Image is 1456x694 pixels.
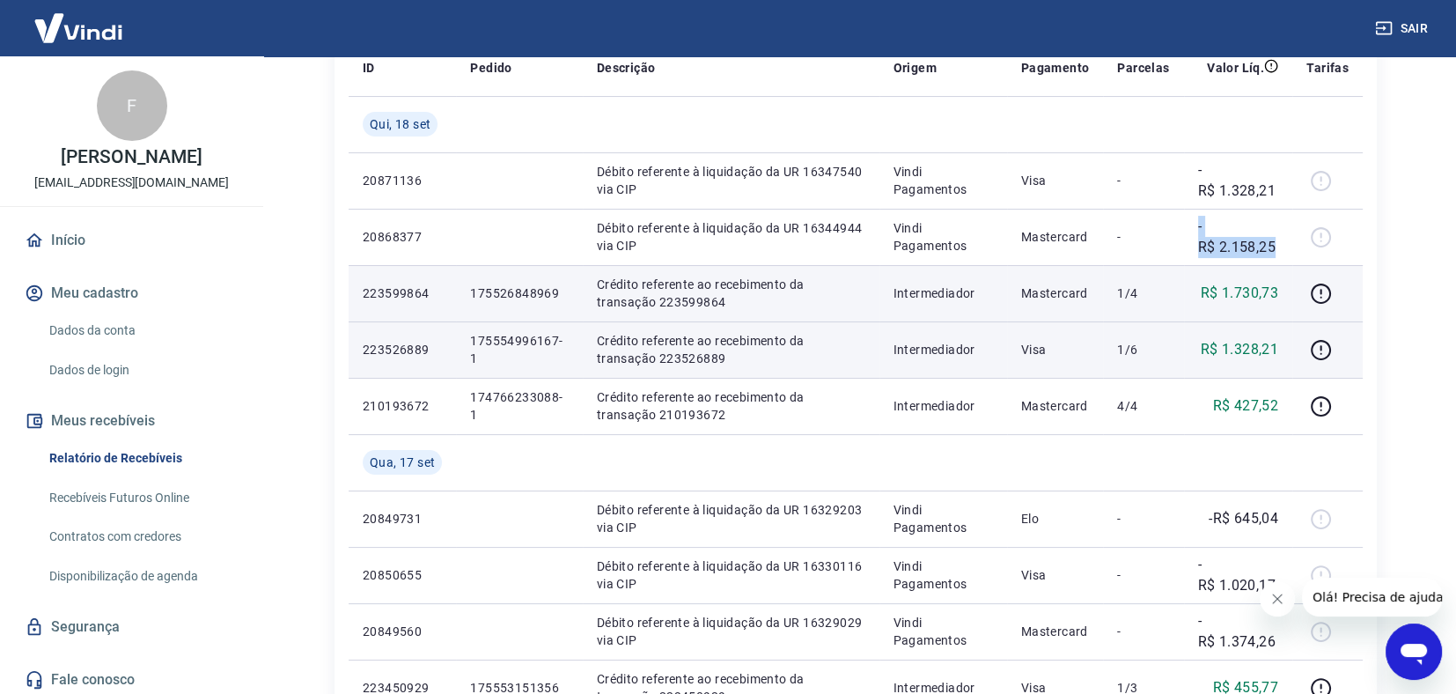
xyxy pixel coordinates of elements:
p: Mastercard [1021,623,1090,640]
p: 20849731 [363,510,442,528]
span: Qua, 17 set [370,454,435,471]
p: Origem [893,59,937,77]
button: Meus recebíveis [21,402,242,440]
a: Dados da conta [42,313,242,349]
p: Débito referente à liquidação da UR 16347540 via CIP [597,163,865,198]
p: -R$ 645,04 [1209,508,1278,529]
p: 223599864 [363,284,442,302]
p: 4/4 [1117,397,1169,415]
p: R$ 427,52 [1213,395,1279,417]
a: Relatório de Recebíveis [42,440,242,476]
p: 223526889 [363,341,442,358]
span: Qui, 18 set [370,115,430,133]
p: Parcelas [1117,59,1169,77]
p: 175554996167-1 [470,332,568,367]
p: Visa [1021,172,1090,189]
iframe: Mensagem da empresa [1302,578,1442,616]
p: Crédito referente ao recebimento da transação 223526889 [597,332,865,367]
p: ID [363,59,375,77]
p: - [1117,172,1169,189]
p: Pedido [470,59,511,77]
p: [PERSON_NAME] [61,148,202,166]
p: Débito referente à liquidação da UR 16344944 via CIP [597,219,865,255]
p: Crédito referente ao recebimento da transação 210193672 [597,388,865,424]
p: Mastercard [1021,284,1090,302]
p: R$ 1.730,73 [1201,283,1278,304]
a: Disponibilização de agenda [42,558,242,594]
a: Segurança [21,608,242,646]
p: Crédito referente ao recebimento da transação 223599864 [597,276,865,311]
p: Intermediador [893,341,993,358]
p: - [1117,228,1169,246]
p: Vindi Pagamentos [893,501,993,536]
p: Tarifas [1306,59,1349,77]
p: Visa [1021,566,1090,584]
p: 1/6 [1117,341,1169,358]
p: -R$ 1.374,26 [1198,610,1279,653]
p: -R$ 2.158,25 [1198,216,1279,258]
p: Vindi Pagamentos [893,557,993,593]
p: 175526848969 [470,284,568,302]
p: 1/4 [1117,284,1169,302]
iframe: Fechar mensagem [1260,581,1295,616]
iframe: Botão para abrir a janela de mensagens [1386,624,1442,680]
button: Sair [1371,12,1435,45]
p: Elo [1021,510,1090,528]
a: Dados de login [42,352,242,388]
p: Mastercard [1021,397,1090,415]
p: Intermediador [893,397,993,415]
span: Olá! Precisa de ajuda? [11,12,148,26]
p: Débito referente à liquidação da UR 16330116 via CIP [597,557,865,593]
p: 20849560 [363,623,442,640]
p: 174766233088-1 [470,388,568,424]
p: 210193672 [363,397,442,415]
p: Visa [1021,341,1090,358]
p: - [1117,623,1169,640]
a: Recebíveis Futuros Online [42,480,242,516]
p: Vindi Pagamentos [893,219,993,255]
div: F [97,70,167,141]
p: Débito referente à liquidação da UR 16329203 via CIP [597,501,865,536]
p: [EMAIL_ADDRESS][DOMAIN_NAME] [34,173,229,192]
a: Início [21,221,242,260]
p: - [1117,566,1169,584]
p: -R$ 1.020,17 [1198,554,1279,596]
p: Débito referente à liquidação da UR 16329029 via CIP [597,614,865,649]
p: Vindi Pagamentos [893,163,993,198]
p: Valor Líq. [1207,59,1264,77]
p: -R$ 1.328,21 [1198,159,1279,202]
p: R$ 1.328,21 [1201,339,1278,360]
img: Vindi [21,1,136,55]
p: 20868377 [363,228,442,246]
p: Descrição [597,59,656,77]
p: Pagamento [1021,59,1090,77]
p: Vindi Pagamentos [893,614,993,649]
a: Contratos com credores [42,519,242,555]
p: 20871136 [363,172,442,189]
p: 20850655 [363,566,442,584]
p: Intermediador [893,284,993,302]
p: Mastercard [1021,228,1090,246]
button: Meu cadastro [21,274,242,313]
p: - [1117,510,1169,528]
